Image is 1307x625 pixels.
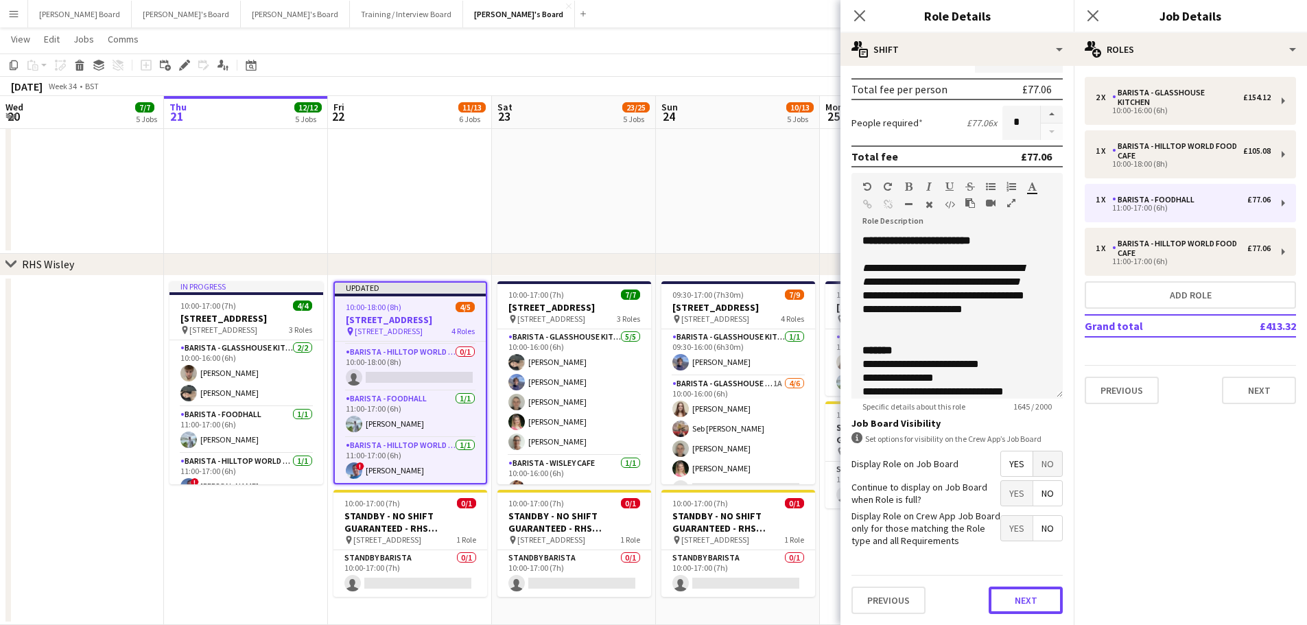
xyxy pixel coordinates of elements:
[68,30,99,48] a: Jobs
[22,257,74,271] div: RHS Wisley
[851,150,898,163] div: Total fee
[1096,258,1271,265] div: 11:00-17:00 (6h)
[945,199,954,210] button: HTML Code
[28,1,132,27] button: [PERSON_NAME] Board
[497,490,651,597] app-job-card: 10:00-17:00 (7h)0/1STANDBY - NO SHIFT GUARANTEED - RHS [STREET_ADDRESS] [STREET_ADDRESS]1 RoleSTA...
[661,376,815,522] app-card-role: Barista - Glasshouse Kitchen1A4/610:00-16:00 (6h)[PERSON_NAME]Seb [PERSON_NAME][PERSON_NAME][PERS...
[335,314,486,326] h3: [STREET_ADDRESS]
[497,510,651,534] h3: STANDBY - NO SHIFT GUARANTEED - RHS [STREET_ADDRESS]
[295,114,321,124] div: 5 Jobs
[661,490,815,597] app-job-card: 10:00-17:00 (7h)0/1STANDBY - NO SHIFT GUARANTEED - RHS [STREET_ADDRESS] [STREET_ADDRESS]1 RoleSTA...
[333,490,487,597] app-job-card: 10:00-17:00 (7h)0/1STANDBY - NO SHIFT GUARANTEED - RHS [STREET_ADDRESS] [STREET_ADDRESS]1 RoleSTA...
[851,82,947,96] div: Total fee per person
[965,198,975,209] button: Paste as plain text
[823,108,843,124] span: 25
[458,102,486,113] span: 11/13
[784,534,804,545] span: 1 Role
[1243,146,1271,156] div: £105.08
[1001,516,1033,541] span: Yes
[1096,195,1112,204] div: 1 x
[1096,204,1271,211] div: 11:00-17:00 (6h)
[5,30,36,48] a: View
[1006,198,1016,209] button: Fullscreen
[3,108,23,124] span: 20
[1247,195,1271,204] div: £77.06
[1021,150,1052,163] div: £77.06
[1027,181,1037,192] button: Text Color
[132,1,241,27] button: [PERSON_NAME]'s Board
[1096,107,1271,114] div: 10:00-16:00 (6h)
[825,301,979,314] h3: [STREET_ADDRESS]
[781,314,804,324] span: 4 Roles
[825,421,979,446] h3: STANDBY - NO SHIFT GUARANTEED - RHS [STREET_ADDRESS]
[787,114,813,124] div: 5 Jobs
[1096,161,1271,167] div: 10:00-18:00 (8h)
[335,283,486,294] div: Updated
[356,462,364,471] span: !
[786,102,814,113] span: 10/13
[1096,244,1112,253] div: 1 x
[851,587,926,614] button: Previous
[1074,33,1307,66] div: Roles
[1243,93,1271,102] div: £154.12
[497,281,651,484] app-job-card: 10:00-17:00 (7h)7/7[STREET_ADDRESS] [STREET_ADDRESS]3 RolesBarista - Glasshouse Kitchen5/510:00-1...
[495,108,513,124] span: 23
[840,33,1074,66] div: Shift
[333,550,487,597] app-card-role: STANDBY BARISTA0/110:00-17:00 (7h)
[836,290,892,300] span: 10:00-16:00 (6h)
[1085,315,1214,337] td: Grand total
[38,30,65,48] a: Edit
[335,438,486,484] app-card-role: Barista - Hilltop World Food Cafe1/111:00-17:00 (6h)![PERSON_NAME]
[622,102,650,113] span: 23/25
[333,281,487,484] div: Updated10:00-18:00 (8h)4/5[STREET_ADDRESS] [STREET_ADDRESS]4 RolesBarista - Glasshouse Kitchen2/2...
[169,281,323,484] app-job-card: In progress10:00-17:00 (7h)4/4[STREET_ADDRESS] [STREET_ADDRESS]3 RolesBarista - Glasshouse Kitche...
[45,81,80,91] span: Week 34
[335,344,486,391] app-card-role: Barista - Hilltop World Food Cafe0/110:00-18:00 (8h)
[1085,281,1296,309] button: Add role
[1247,244,1271,253] div: £77.06
[1112,195,1200,204] div: Barista - Foodhall
[967,117,997,129] div: £77.06 x
[11,80,43,93] div: [DATE]
[136,114,157,124] div: 5 Jobs
[840,7,1074,25] h3: Role Details
[825,281,979,396] app-job-card: 10:00-16:00 (6h)2/2[STREET_ADDRESS] [STREET_ADDRESS]1 RoleBarista - Glasshouse Kitchen2/210:00-16...
[344,498,400,508] span: 10:00-17:00 (7h)
[294,102,322,113] span: 12/12
[1085,377,1159,404] button: Previous
[904,181,913,192] button: Bold
[463,1,575,27] button: [PERSON_NAME]'s Board
[459,114,485,124] div: 6 Jobs
[1222,377,1296,404] button: Next
[862,181,872,192] button: Undo
[965,181,975,192] button: Strikethrough
[851,117,923,129] label: People required
[661,510,815,534] h3: STANDBY - NO SHIFT GUARANTEED - RHS [STREET_ADDRESS]
[986,181,996,192] button: Unordered List
[346,302,401,312] span: 10:00-18:00 (8h)
[5,101,23,113] span: Wed
[785,498,804,508] span: 0/1
[661,329,815,376] app-card-role: Barista - Glasshouse Kitchen1/109:30-16:00 (6h30m)[PERSON_NAME]
[1096,146,1112,156] div: 1 x
[1033,451,1062,476] span: No
[1112,239,1247,258] div: Barista - Hilltop World Food Cafe
[883,181,893,192] button: Redo
[1214,315,1296,337] td: £413.32
[191,478,199,486] span: !
[335,391,486,438] app-card-role: Barista - Foodhall1/111:00-17:00 (6h)[PERSON_NAME]
[350,1,463,27] button: Training / Interview Board
[681,314,749,324] span: [STREET_ADDRESS]
[169,453,323,500] app-card-role: Barista - Hilltop World Food Cafe1/111:00-17:00 (6h)![PERSON_NAME]
[851,417,1063,429] h3: Job Board Visibility
[617,314,640,324] span: 3 Roles
[85,81,99,91] div: BST
[331,108,344,124] span: 22
[333,101,344,113] span: Fri
[456,534,476,545] span: 1 Role
[1001,481,1033,506] span: Yes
